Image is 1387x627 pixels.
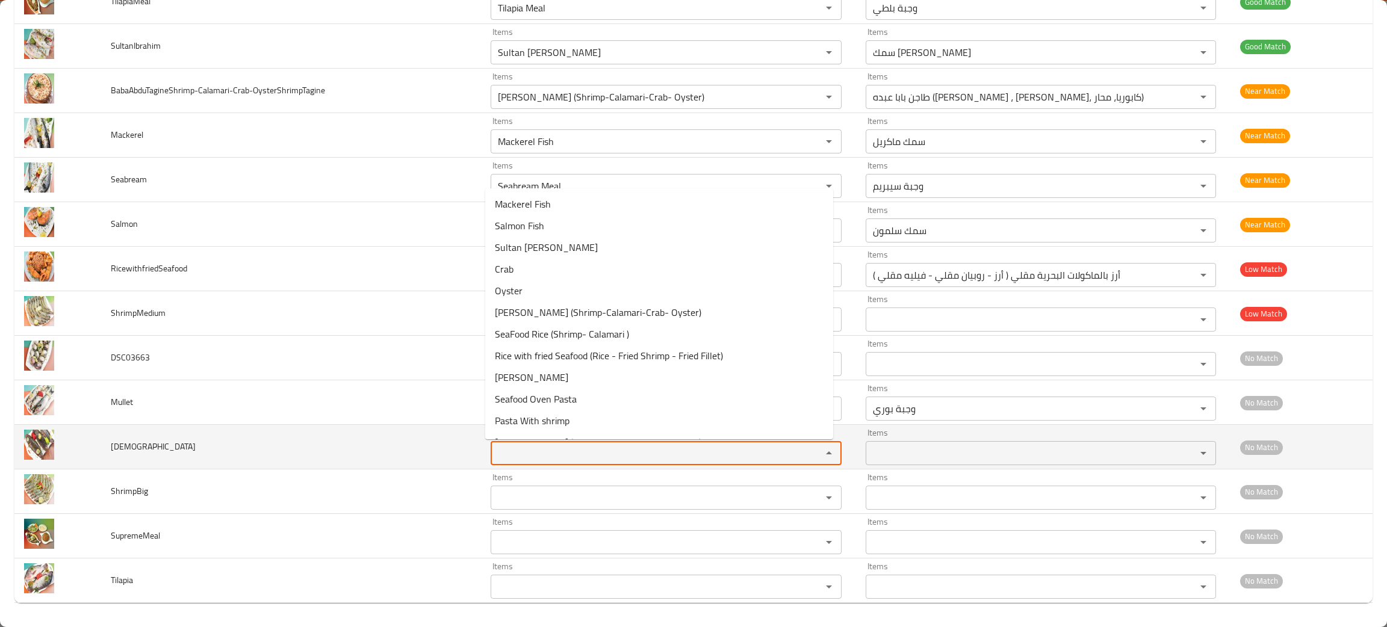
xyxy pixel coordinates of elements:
[111,82,325,98] span: BabaAbduTagineShrimp-Calamari-Crab-OysterShrimpTagine
[821,88,837,105] button: Open
[1195,267,1212,283] button: Open
[111,394,133,410] span: Mullet
[495,392,577,406] span: Seafood Oven Pasta
[821,178,837,194] button: Open
[495,218,544,233] span: Salmon Fish
[495,197,551,211] span: Mackerel Fish
[111,171,147,187] span: Seabream
[24,29,54,59] img: SultanIbrahim
[1240,396,1283,410] span: No Match
[1195,578,1212,595] button: Open
[1195,178,1212,194] button: Open
[111,127,143,143] span: Mackerel
[1240,173,1290,187] span: Near Match
[24,563,54,593] img: Tilapia
[821,578,837,595] button: Open
[1240,574,1283,588] span: No Match
[1195,88,1212,105] button: Open
[1240,485,1283,499] span: No Match
[24,474,54,504] img: ShrimpBig
[111,38,161,54] span: SultanIbrahim
[1195,489,1212,506] button: Open
[111,483,148,499] span: ShrimpBig
[1240,530,1283,543] span: No Match
[1240,84,1290,98] span: Near Match
[1195,534,1212,551] button: Open
[24,118,54,148] img: Mackerel
[495,435,701,449] span: [PERSON_NAME] (Shrimp-Calamari-Crab- Oyster)
[24,430,54,460] img: Musa
[495,348,723,363] span: Rice with fried Seafood (Rice - Fried Shrimp - Fried Fillet)
[821,445,837,462] button: Close
[24,207,54,237] img: Salmon
[1240,440,1283,454] span: No Match
[111,261,187,276] span: RicewithfriedSeafood
[111,439,196,454] span: [DEMOGRAPHIC_DATA]
[495,240,598,255] span: Sultan [PERSON_NAME]
[1240,129,1290,143] span: Near Match
[821,534,837,551] button: Open
[24,73,54,103] img: BabaAbduTagineShrimp-Calamari-Crab-OysterShrimpTagine
[1240,40,1291,54] span: Good Match
[821,489,837,506] button: Open
[1195,400,1212,417] button: Open
[111,305,166,321] span: ShrimpMedium
[495,370,568,385] span: [PERSON_NAME]
[1195,44,1212,61] button: Open
[1195,311,1212,328] button: Open
[1240,262,1287,276] span: Low Match
[24,296,54,326] img: ShrimpMedium
[495,283,523,298] span: Oyster
[111,216,138,232] span: Salmon
[821,133,837,150] button: Open
[24,385,54,415] img: Mullet
[111,528,160,543] span: SupremeMeal
[24,519,54,549] img: SupremeMeal
[1195,222,1212,239] button: Open
[495,327,629,341] span: SeaFood Rice (Shrimp- Calamari )
[111,572,133,588] span: Tilapia
[1240,218,1290,232] span: Near Match
[1195,133,1212,150] button: Open
[24,162,54,193] img: Seabream
[1240,351,1283,365] span: No Match
[1240,307,1287,321] span: Low Match
[821,44,837,61] button: Open
[495,305,701,320] span: [PERSON_NAME] (Shrimp-Calamari-Crab- Oyster)
[495,262,514,276] span: Crab
[495,413,569,428] span: Pasta With shrimp
[1195,445,1212,462] button: Open
[1195,356,1212,372] button: Open
[111,350,150,365] span: DSC03663
[24,341,54,371] img: DSC03663
[24,252,54,282] img: RicewithfriedSeafood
